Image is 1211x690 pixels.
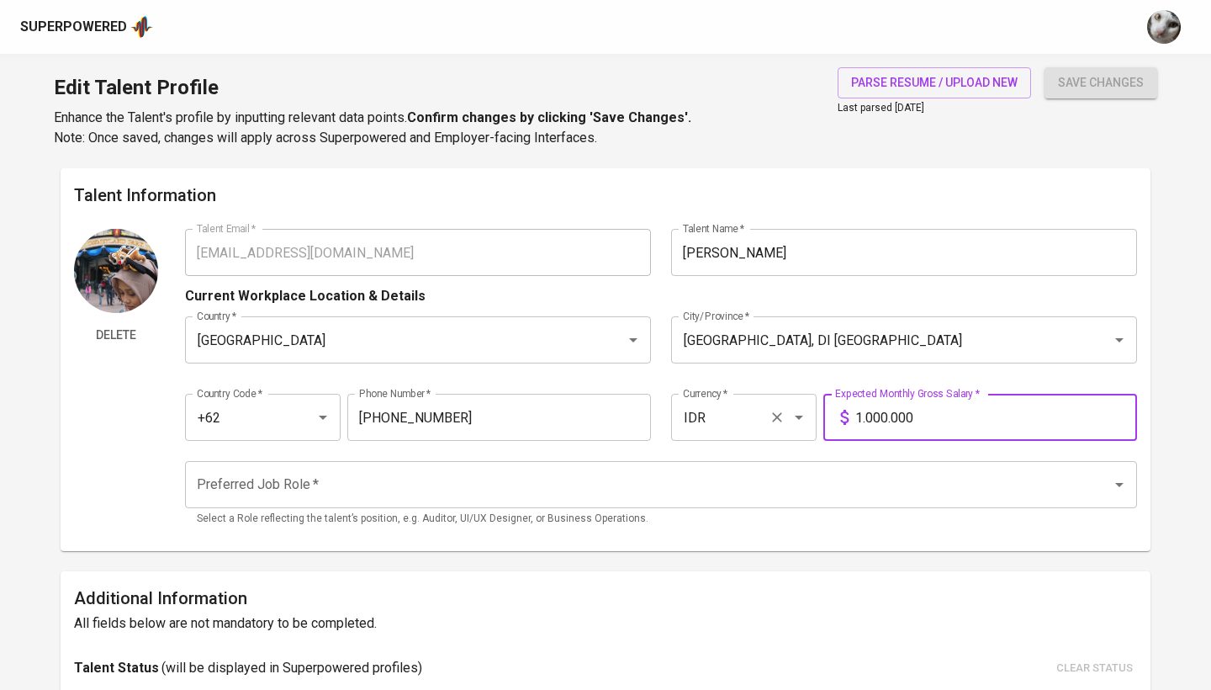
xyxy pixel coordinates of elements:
[185,286,426,306] p: Current Workplace Location & Details
[74,658,159,678] p: Talent Status
[1108,473,1131,496] button: Open
[407,109,691,125] b: Confirm changes by clicking 'Save Changes'.
[74,612,1137,635] h6: All fields below are not mandatory to be completed.
[20,14,153,40] a: Superpoweredapp logo
[765,406,789,429] button: Clear
[54,108,691,148] p: Enhance the Talent's profile by inputting relevant data points. Note: Once saved, changes will ap...
[20,18,127,37] div: Superpowered
[81,325,151,346] span: Delete
[851,72,1018,93] span: parse resume / upload new
[197,511,1125,528] p: Select a Role reflecting the talent’s position, e.g. Auditor, UI/UX Designer, or Business Operati...
[74,182,1137,209] h6: Talent Information
[74,229,158,313] img: Talent Profile Picture
[1108,328,1131,352] button: Open
[74,320,158,351] button: Delete
[838,67,1031,98] button: parse resume / upload new
[311,406,335,429] button: Open
[1147,10,1181,44] img: tharisa.rizky@glints.com
[130,14,153,40] img: app logo
[74,585,1137,612] h6: Additional Information
[838,102,924,114] span: Last parsed [DATE]
[1058,72,1144,93] span: save changes
[621,328,645,352] button: Open
[787,406,811,429] button: Open
[161,658,422,678] p: ( will be displayed in Superpowered profiles )
[1044,67,1157,98] button: save changes
[54,67,691,108] h1: Edit Talent Profile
